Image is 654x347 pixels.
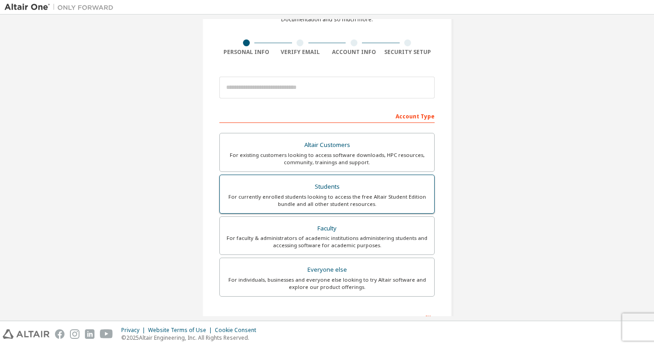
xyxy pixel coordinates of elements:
div: For faculty & administrators of academic institutions administering students and accessing softwa... [225,235,429,249]
img: linkedin.svg [85,329,94,339]
img: Altair One [5,3,118,12]
div: Everyone else [225,264,429,276]
div: Account Info [327,49,381,56]
div: Website Terms of Use [148,327,215,334]
div: For existing customers looking to access software downloads, HPC resources, community, trainings ... [225,152,429,166]
div: Verify Email [273,49,327,56]
img: youtube.svg [100,329,113,339]
div: Cookie Consent [215,327,262,334]
div: For currently enrolled students looking to access the free Altair Student Edition bundle and all ... [225,193,429,208]
img: altair_logo.svg [3,329,50,339]
div: Your Profile [219,310,435,325]
p: © 2025 Altair Engineering, Inc. All Rights Reserved. [121,334,262,342]
div: Personal Info [219,49,273,56]
div: Account Type [219,108,435,123]
div: Altair Customers [225,139,429,152]
div: For individuals, businesses and everyone else looking to try Altair software and explore our prod... [225,276,429,291]
div: Privacy [121,327,148,334]
img: instagram.svg [70,329,79,339]
img: facebook.svg [55,329,64,339]
div: Students [225,181,429,193]
div: Faculty [225,222,429,235]
div: Security Setup [381,49,435,56]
